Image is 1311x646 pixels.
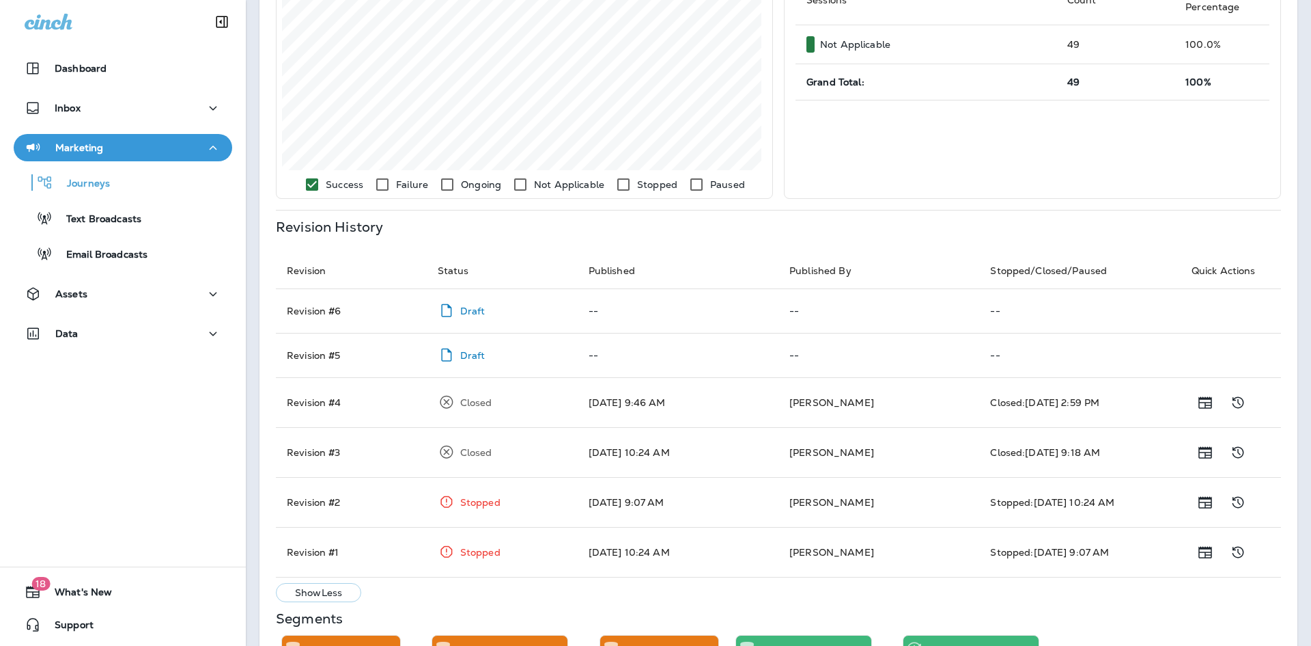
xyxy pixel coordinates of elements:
td: Revision # 1 [276,527,427,577]
span: 18 [31,577,50,591]
span: Support [41,619,94,636]
td: Stopped: [DATE] 10:24 AM [979,477,1180,527]
td: Revision # 3 [276,427,427,477]
p: Data [55,328,79,339]
p: Not Applicable [534,179,604,190]
button: Support [14,611,232,638]
button: Collapse Sidebar [203,8,241,36]
span: Grand Total: [806,76,864,88]
button: Show Release Notes [1192,389,1219,416]
p: Email Broadcasts [53,249,147,262]
p: Stopped [460,547,501,558]
p: Stopped [637,179,677,190]
th: Stopped/Closed/Paused [979,253,1180,289]
td: [PERSON_NAME] [778,377,979,427]
span: What's New [41,587,112,603]
th: Published [578,253,778,289]
p: Not Applicable [820,39,890,50]
button: Journeys [14,168,232,197]
button: Show Release Notes [1192,489,1219,516]
p: -- [589,306,767,317]
span: 49 [1067,76,1080,88]
th: Quick Actions [1181,253,1281,289]
p: Inbox [55,103,81,113]
button: Data [14,320,232,347]
p: Failure [396,179,428,190]
p: -- [589,350,767,361]
p: Assets [55,288,87,299]
button: Show Change Log [1224,489,1252,516]
button: Show Change Log [1224,439,1252,466]
td: [PERSON_NAME] [778,427,979,477]
td: [DATE] 10:24 AM [578,527,778,577]
button: Dashboard [14,55,232,82]
p: -- [789,306,968,317]
th: Published By [778,253,979,289]
p: Show Less [295,587,342,598]
td: [DATE] 9:07 AM [578,477,778,527]
p: Dashboard [55,63,107,74]
button: Show Release Notes [1192,439,1219,466]
td: 49 [1056,25,1175,64]
td: [PERSON_NAME] [778,477,979,527]
td: 100.0 % [1174,25,1269,64]
td: Revision # 6 [276,288,427,333]
p: Stopped [460,497,501,508]
td: Revision # 2 [276,477,427,527]
p: Marketing [55,142,103,153]
td: Closed: [DATE] 9:18 AM [979,427,1180,477]
button: Text Broadcasts [14,204,232,232]
button: Show Release Notes [1192,539,1219,566]
button: ShowLess [276,583,361,602]
button: Marketing [14,134,232,161]
button: Email Broadcasts [14,239,232,268]
button: Show Change Log [1224,539,1252,566]
p: Journeys [53,178,110,191]
p: Closed [460,397,492,408]
td: Revision # 5 [276,333,427,377]
p: Draft [460,350,485,361]
p: Revision History [276,221,383,232]
th: Status [427,253,578,289]
button: Inbox [14,94,232,122]
button: Show Change Log [1224,389,1252,416]
p: Ongoing [461,179,501,190]
button: Assets [14,280,232,308]
p: -- [990,350,1169,361]
p: Segments [276,613,343,624]
td: Revision # 4 [276,377,427,427]
span: 100% [1185,76,1211,88]
td: [DATE] 10:24 AM [578,427,778,477]
td: [DATE] 9:46 AM [578,377,778,427]
button: 18What's New [14,578,232,606]
td: Stopped: [DATE] 9:07 AM [979,527,1180,577]
p: -- [990,306,1169,317]
p: Text Broadcasts [53,213,141,226]
p: Success [326,179,363,190]
td: [PERSON_NAME] [778,527,979,577]
p: Paused [710,179,745,190]
p: Closed [460,447,492,458]
th: Revision [276,253,427,289]
p: Draft [460,306,485,317]
td: Closed: [DATE] 2:59 PM [979,377,1180,427]
p: -- [789,350,968,361]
